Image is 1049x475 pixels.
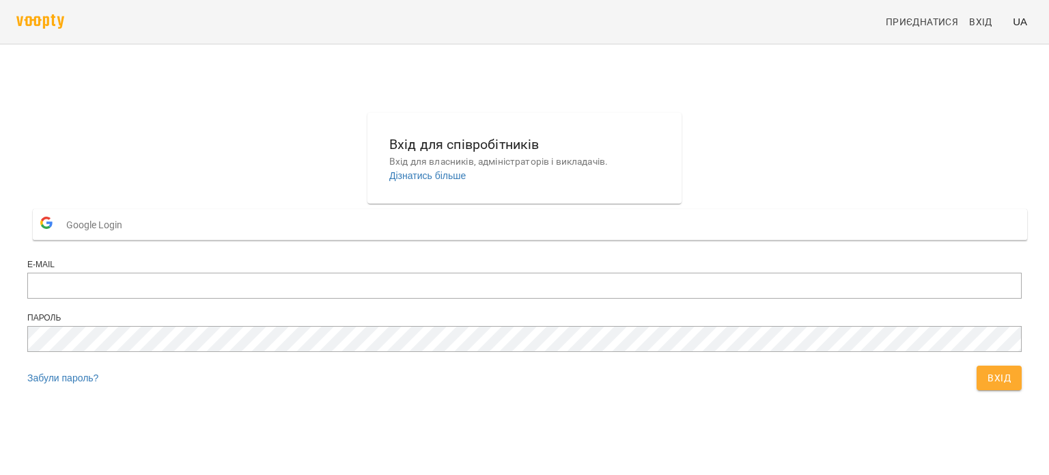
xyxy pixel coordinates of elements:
[389,134,660,155] h6: Вхід для співробітників
[27,312,1022,324] div: Пароль
[1007,9,1033,34] button: UA
[964,10,1007,34] a: Вхід
[27,259,1022,271] div: E-mail
[988,370,1011,386] span: Вхід
[886,14,958,30] span: Приєднатися
[378,123,671,193] button: Вхід для співробітниківВхід для власників, адміністраторів і викладачів.Дізнатись більше
[389,170,466,181] a: Дізнатись більше
[880,10,964,34] a: Приєднатися
[27,372,98,383] a: Забули пароль?
[1013,14,1027,29] span: UA
[969,14,992,30] span: Вхід
[389,155,660,169] p: Вхід для власників, адміністраторів і викладачів.
[977,366,1022,390] button: Вхід
[33,209,1027,240] button: Google Login
[66,211,129,239] span: Google Login
[16,14,64,29] img: voopty.png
